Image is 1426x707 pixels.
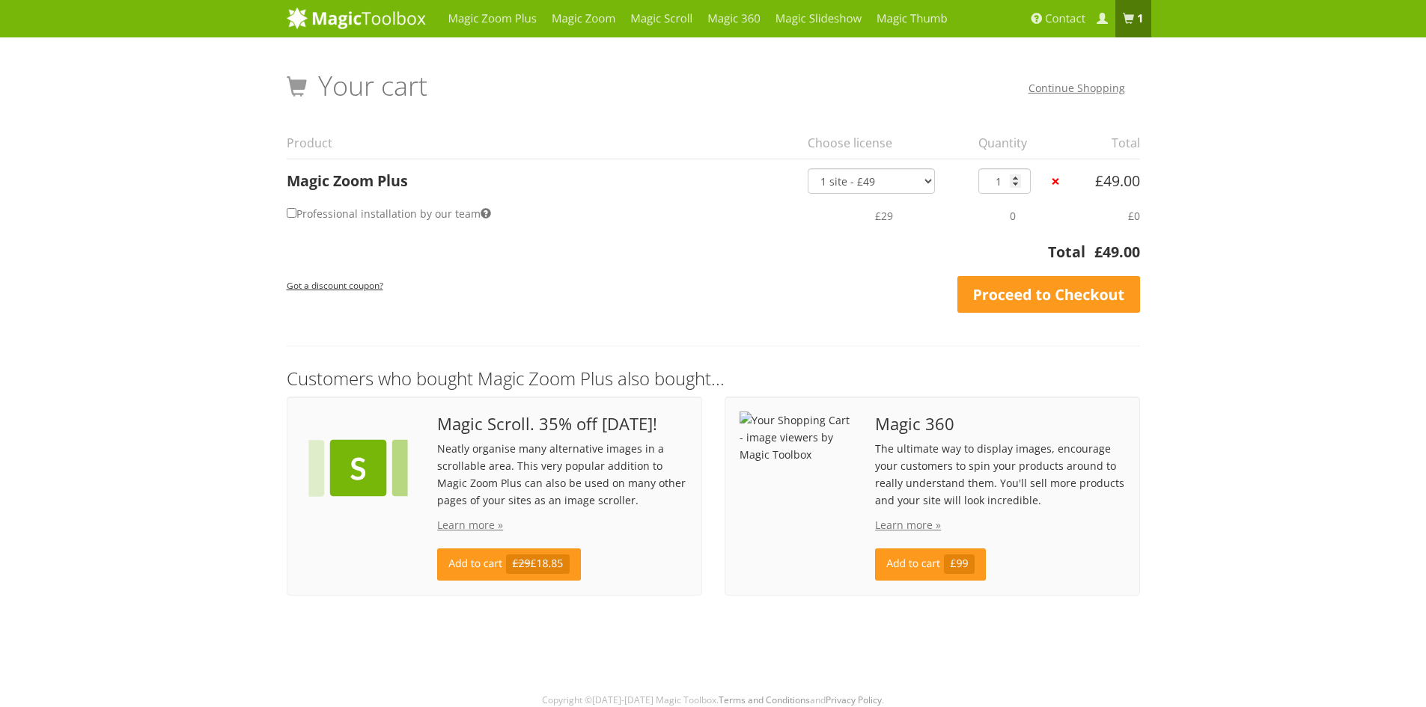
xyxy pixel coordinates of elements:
s: £29 [512,557,530,571]
h3: Customers who bought Magic Zoom Plus also bought... [287,369,1140,388]
bdi: 49.00 [1095,171,1140,191]
td: £29 [799,194,969,237]
a: Privacy Policy [826,694,882,706]
input: Qty [978,168,1031,194]
a: Add to cart£29£18.85 [437,548,580,581]
p: Neatly organise many alternative images in a scrollable area. This very popular addition to Magic... [437,440,686,509]
span: £0 [1128,209,1140,223]
b: 1 [1137,11,1144,26]
th: Total [1076,127,1140,159]
span: £ [1095,171,1103,191]
label: Professional installation by our team [287,203,491,224]
img: MagicToolbox.com - Image tools for your website [287,7,426,29]
span: Contact [1045,11,1085,26]
img: Your Shopping Cart - image viewers by Magic Toolbox [302,411,415,525]
th: Choose license [799,127,969,159]
a: Learn more » [437,518,503,532]
th: Total [287,241,1085,272]
span: Magic 360 [875,415,1124,432]
a: × [1047,174,1063,189]
a: Learn more » [875,518,941,532]
span: £99 [944,554,975,574]
a: Add to cart£99 [875,548,986,581]
td: 0 [969,194,1048,237]
span: £18.85 [506,554,570,574]
h1: Your cart [287,71,427,101]
a: Terms and Conditions [719,694,810,706]
a: Proceed to Checkout [957,276,1140,313]
img: Your Shopping Cart - image viewers by Magic Toolbox [740,411,853,463]
small: Got a discount coupon? [287,279,383,291]
span: £ [1094,242,1103,262]
a: Got a discount coupon? [287,272,383,297]
p: The ultimate way to display images, encourage your customers to spin your products around to real... [875,440,1124,509]
th: Quantity [969,127,1048,159]
a: Continue Shopping [1029,81,1125,95]
span: Magic Scroll. 35% off [DATE]! [437,415,686,432]
a: Magic Zoom Plus [287,171,408,191]
bdi: 49.00 [1094,242,1140,262]
input: Professional installation by our team [287,208,296,218]
th: Product [287,127,799,159]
